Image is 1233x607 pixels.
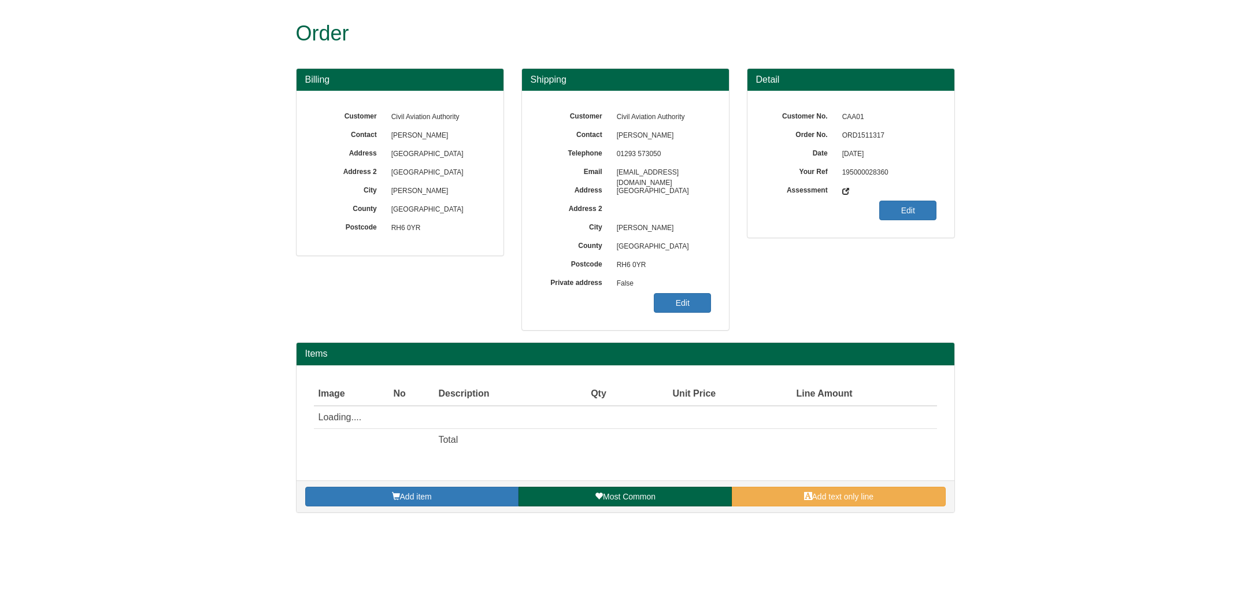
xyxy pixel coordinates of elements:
[611,164,712,182] span: [EMAIL_ADDRESS][DOMAIN_NAME]
[305,349,946,359] h2: Items
[434,429,559,451] td: Total
[611,383,720,406] th: Unit Price
[765,182,836,195] label: Assessment
[314,383,389,406] th: Image
[765,145,836,158] label: Date
[611,219,712,238] span: [PERSON_NAME]
[603,492,656,501] span: Most Common
[836,145,937,164] span: [DATE]
[611,145,712,164] span: 01293 573050
[386,201,486,219] span: [GEOGRAPHIC_DATA]
[765,164,836,177] label: Your Ref
[539,201,611,214] label: Address 2
[434,383,559,406] th: Description
[386,108,486,127] span: Civil Aviation Authority
[539,164,611,177] label: Email
[386,127,486,145] span: [PERSON_NAME]
[386,145,486,164] span: [GEOGRAPHIC_DATA]
[654,293,711,313] a: Edit
[560,383,611,406] th: Qty
[314,108,386,121] label: Customer
[314,127,386,140] label: Contact
[879,201,936,220] a: Edit
[314,219,386,232] label: Postcode
[386,182,486,201] span: [PERSON_NAME]
[836,108,937,127] span: CAA01
[539,108,611,121] label: Customer
[386,219,486,238] span: RH6 0YR
[720,383,857,406] th: Line Amount
[305,75,495,85] h3: Billing
[539,127,611,140] label: Contact
[812,492,874,501] span: Add text only line
[314,145,386,158] label: Address
[756,75,946,85] h3: Detail
[539,145,611,158] label: Telephone
[314,201,386,214] label: County
[296,22,912,45] h1: Order
[539,219,611,232] label: City
[611,127,712,145] span: [PERSON_NAME]
[765,127,836,140] label: Order No.
[765,108,836,121] label: Customer No.
[611,182,712,201] span: [GEOGRAPHIC_DATA]
[386,164,486,182] span: [GEOGRAPHIC_DATA]
[539,238,611,251] label: County
[400,492,432,501] span: Add item
[611,256,712,275] span: RH6 0YR
[389,383,434,406] th: No
[539,275,611,288] label: Private address
[836,164,937,182] span: 195000028360
[539,256,611,269] label: Postcode
[314,182,386,195] label: City
[314,406,937,429] td: Loading....
[611,238,712,256] span: [GEOGRAPHIC_DATA]
[314,164,386,177] label: Address 2
[539,182,611,195] label: Address
[836,127,937,145] span: ORD1511317
[611,108,712,127] span: Civil Aviation Authority
[531,75,720,85] h3: Shipping
[611,275,712,293] span: False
